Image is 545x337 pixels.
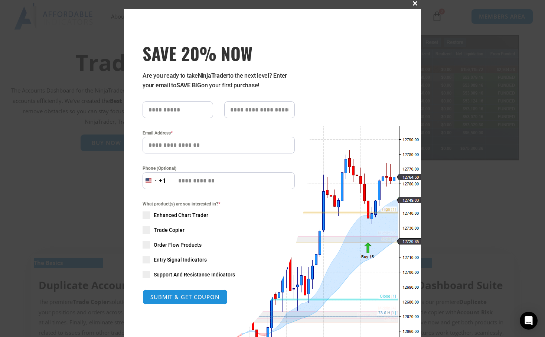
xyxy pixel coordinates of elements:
span: Entry Signal Indicators [154,256,207,263]
span: Support And Resistance Indicators [154,271,235,278]
div: +1 [159,176,166,186]
span: Order Flow Products [154,241,202,249]
label: Enhanced Chart Trader [143,211,295,219]
p: Are you ready to take to the next level? Enter your email to on your first purchase! [143,71,295,90]
label: Entry Signal Indicators [143,256,295,263]
span: What product(s) are you interested in? [143,200,295,208]
span: Trade Copier [154,226,185,234]
label: Order Flow Products [143,241,295,249]
button: Selected country [143,172,166,189]
button: SUBMIT & GET COUPON [143,289,228,305]
label: Phone (Optional) [143,165,295,172]
h3: SAVE 20% NOW [143,43,295,64]
label: Trade Copier [143,226,295,234]
label: Support And Resistance Indicators [143,271,295,278]
span: Enhanced Chart Trader [154,211,208,219]
strong: SAVE BIG [176,82,201,89]
div: Open Intercom Messenger [520,312,538,330]
label: Email Address [143,129,295,137]
strong: NinjaTrader [198,72,228,79]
